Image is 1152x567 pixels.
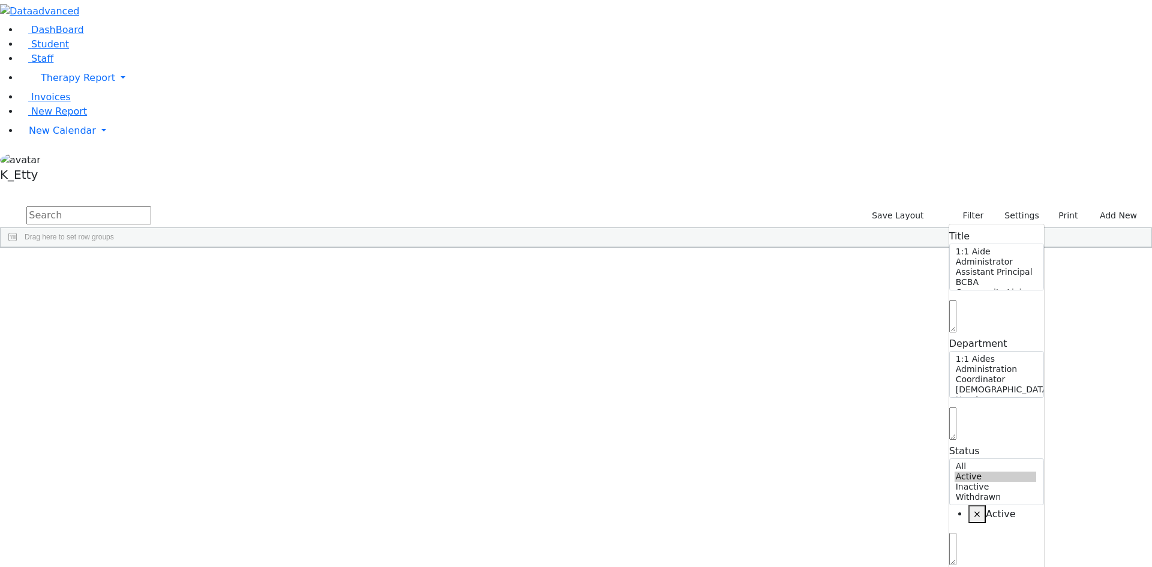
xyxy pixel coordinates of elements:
[955,364,1036,374] option: Administration
[955,287,1036,298] option: Community Liaison
[955,482,1036,492] option: Inactive
[947,206,989,225] button: Filter
[949,300,956,332] textarea: Search
[19,66,1152,90] a: Therapy Report
[41,72,115,83] span: Therapy Report
[955,247,1036,257] option: 1:1 Aide
[955,492,1036,502] option: Withdrawn
[949,337,1007,351] label: Department
[955,374,1036,385] option: Coordinator
[31,91,71,103] span: Invoices
[31,106,87,117] span: New Report
[986,508,1016,520] span: Active
[31,53,53,64] span: Staff
[19,91,71,103] a: Invoices
[19,38,69,50] a: Student
[31,38,69,50] span: Student
[949,229,970,244] label: Title
[19,106,87,117] a: New Report
[949,458,1044,505] select: Default select example
[955,257,1036,267] option: Administrator
[949,244,1044,290] select: Default select example
[968,505,1044,523] li: Active
[1045,206,1084,225] button: Print
[26,206,151,224] input: Search
[949,444,980,458] label: Status
[955,277,1036,287] option: BCBA
[866,206,929,225] button: Save Layout
[955,267,1036,277] option: Assistant Principal
[968,505,986,523] button: Remove item
[955,395,1036,405] option: Hearing
[955,354,1036,364] option: 1:1 Aides
[19,53,53,64] a: Staff
[19,24,84,35] a: DashBoard
[19,119,1152,143] a: New Calendar
[949,351,1044,398] select: Default select example
[949,407,956,440] textarea: Search
[955,385,1036,395] option: [DEMOGRAPHIC_DATA] Paraprofessional
[955,472,1036,482] option: Active
[1088,206,1142,225] button: Add New
[955,461,1036,472] option: All
[989,206,1044,225] button: Settings
[973,508,981,520] span: ×
[949,533,956,565] textarea: Search
[25,233,114,241] span: Drag here to set row groups
[31,24,84,35] span: DashBoard
[29,125,96,136] span: New Calendar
